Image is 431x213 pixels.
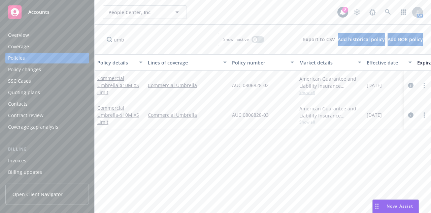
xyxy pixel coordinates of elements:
span: Show inactive [223,36,249,42]
div: Lines of coverage [148,59,219,66]
span: Add historical policy [338,36,385,43]
button: Export to CSV [303,33,335,46]
button: Add BOR policy [388,33,423,46]
a: SSC Cases [5,76,89,86]
a: Quoting plans [5,87,89,98]
div: Billing updates [8,167,42,178]
a: more [420,111,428,119]
button: Nova Assist [372,199,419,213]
span: - $10M XS Limit [97,82,139,96]
span: [DATE] [367,111,382,118]
a: Commercial Umbrella [97,75,139,96]
a: Policies [5,53,89,63]
div: American Guarantee and Liability Insurance Company, Zurich Insurance Group [299,105,361,119]
span: Show all [299,89,361,95]
div: SSC Cases [8,76,31,86]
div: 2 [342,7,348,13]
button: Lines of coverage [145,54,229,71]
span: Add BOR policy [388,36,423,43]
div: Policy details [97,59,135,66]
div: Policy number [232,59,287,66]
span: AUC 0806828-02 [232,82,269,89]
a: Stop snowing [350,5,364,19]
span: Export to CSV [303,36,335,43]
span: - $10M XS Limit [97,112,139,125]
button: Market details [297,54,364,71]
a: Policy changes [5,64,89,75]
div: Policy changes [8,64,41,75]
div: Invoices [8,155,26,166]
div: American Guarantee and Liability Insurance Company, Zurich Insurance Group [299,75,361,89]
a: Billing updates [5,167,89,178]
div: Overview [8,30,29,41]
a: Invoices [5,155,89,166]
a: Search [381,5,395,19]
button: Effective date [364,54,415,71]
span: [DATE] [367,82,382,89]
button: Policy number [229,54,297,71]
div: Effective date [367,59,404,66]
a: Contract review [5,110,89,121]
button: People Center, Inc [103,5,187,19]
a: Report a Bug [366,5,379,19]
button: Policy details [95,54,145,71]
div: Contract review [8,110,43,121]
a: Switch app [397,5,410,19]
div: Billing [5,146,89,153]
a: Commercial Umbrella [148,82,227,89]
div: Coverage [8,41,29,52]
a: more [420,81,428,89]
span: Accounts [28,9,49,15]
div: Quoting plans [8,87,40,98]
div: Market details [299,59,354,66]
a: Accounts [5,3,89,22]
input: Filter by keyword... [103,33,219,46]
span: Show all [299,119,361,125]
div: Policies [8,53,25,63]
a: Commercial Umbrella [97,105,139,125]
div: Contacts [8,99,28,109]
span: People Center, Inc [108,9,167,16]
button: Add historical policy [338,33,385,46]
span: AUC 0806828-03 [232,111,269,118]
a: Coverage gap analysis [5,122,89,132]
a: circleInformation [407,81,415,89]
a: circleInformation [407,111,415,119]
span: Open Client Navigator [12,191,63,198]
a: Coverage [5,41,89,52]
div: Drag to move [373,200,381,213]
div: Coverage gap analysis [8,122,58,132]
span: Nova Assist [387,203,413,209]
a: Contacts [5,99,89,109]
a: Overview [5,30,89,41]
a: Commercial Umbrella [148,111,227,118]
